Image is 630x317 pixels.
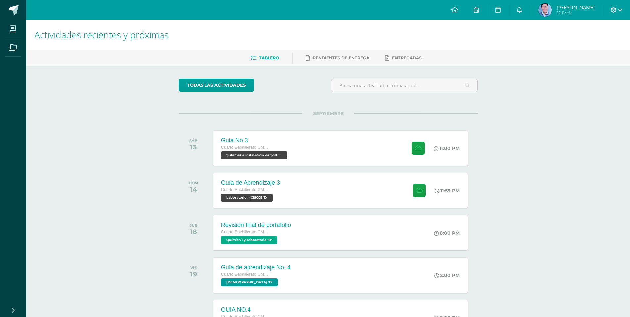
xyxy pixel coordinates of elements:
span: Cuarto Bachillerato CMP Bachillerato en CCLL con Orientación en Computación [221,272,271,277]
span: [PERSON_NAME] [557,4,595,11]
div: Guía de Aprendizaje 3 [221,179,280,186]
span: Cuarto Bachillerato CMP Bachillerato en CCLL con Orientación en Computación [221,230,271,234]
input: Busca una actividad próxima aquí... [331,79,478,92]
span: Cuarto Bachillerato CMP Bachillerato en CCLL con Orientación en Computación [221,187,271,192]
span: Entregadas [392,55,422,60]
div: GUIA NO.4 [221,306,275,313]
a: Tablero [251,53,279,63]
span: Cuarto Bachillerato CMP Bachillerato en CCLL con Orientación en Computación [221,145,271,150]
div: 18 [190,228,197,236]
div: Revision final de portafolio [221,222,291,229]
span: Mi Perfil [557,10,595,16]
div: Guía de aprendizaje No. 4 [221,264,291,271]
span: Laboratorio I (CISCO) 'D' [221,194,273,202]
div: 11:59 PM [435,188,460,194]
div: SÁB [189,138,198,143]
div: 11:00 PM [434,145,460,151]
div: 2:00 PM [434,272,460,278]
div: 13 [189,143,198,151]
span: Actividades recientes y próximas [34,28,169,41]
div: JUE [190,223,197,228]
div: VIE [190,265,197,270]
a: todas las Actividades [179,79,254,92]
span: SEPTIEMBRE [302,111,354,116]
div: 19 [190,270,197,278]
a: Pendientes de entrega [306,53,369,63]
span: Pendientes de entrega [313,55,369,60]
div: Guia No 3 [221,137,289,144]
span: Biblia 'D' [221,278,278,286]
a: Entregadas [385,53,422,63]
div: 8:00 PM [434,230,460,236]
span: Sistemas e Instalación de Software (Desarrollo de Software) 'D' [221,151,287,159]
img: 2831f3331a3cbb0491b6731354618ec6.png [538,3,552,17]
span: Química I y Laboratorio 'D' [221,236,277,244]
span: Tablero [259,55,279,60]
div: DOM [189,181,198,185]
div: 14 [189,185,198,193]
